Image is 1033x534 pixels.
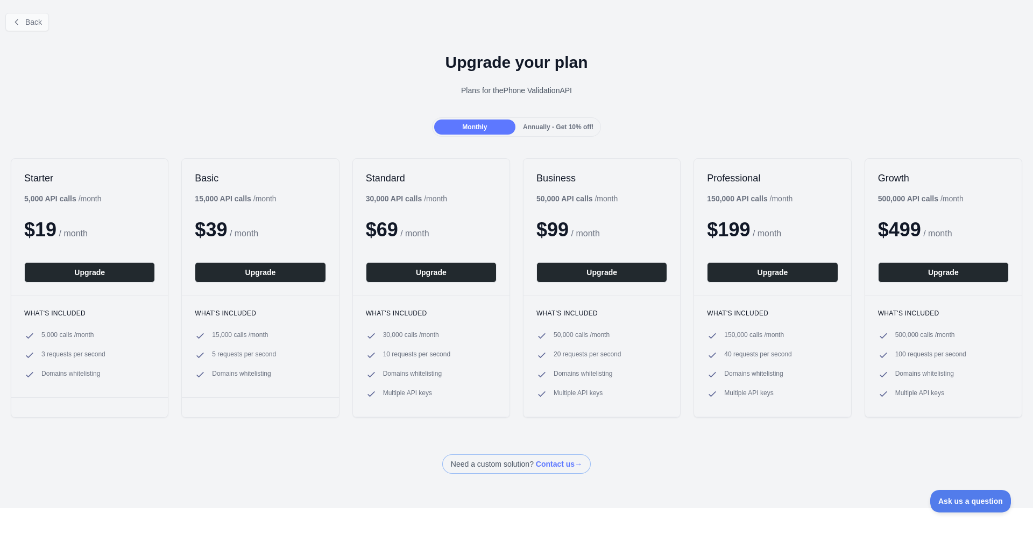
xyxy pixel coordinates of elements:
h2: Standard [366,172,497,185]
b: 50,000 API calls [536,194,593,203]
b: 30,000 API calls [366,194,422,203]
div: / month [707,193,793,204]
span: $ 99 [536,219,569,241]
span: $ 199 [707,219,750,241]
div: / month [366,193,447,204]
div: / month [536,193,618,204]
h2: Business [536,172,667,185]
b: 150,000 API calls [707,194,767,203]
h2: Professional [707,172,838,185]
iframe: Toggle Customer Support [930,490,1011,512]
